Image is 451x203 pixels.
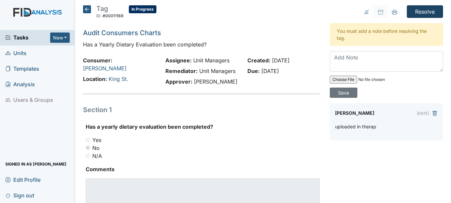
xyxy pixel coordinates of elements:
span: Sign out [5,190,34,200]
label: Has a yearly dietary evaluation been completed? [86,123,213,131]
input: Yes [86,138,90,142]
a: Tasks [5,34,50,41]
button: New [50,33,70,43]
strong: Consumer: [83,57,112,64]
span: In Progress [129,5,156,13]
p: Has a Yearly Dietary Evaluation been completed? [83,40,319,48]
a: [PERSON_NAME] [83,65,127,72]
strong: Remediator: [165,68,198,74]
span: ID: [96,13,102,18]
strong: Due: [247,68,260,74]
strong: Comments [86,165,319,173]
label: Yes [92,136,101,144]
span: [PERSON_NAME] [194,78,237,85]
span: Unit Managers [193,57,229,64]
strong: Approver: [165,78,192,85]
strong: Assignee: [165,57,192,64]
a: King St. [109,76,128,82]
strong: Location: [83,76,107,82]
label: [PERSON_NAME] [335,108,374,118]
span: #00011169 [103,13,124,18]
h1: Section 1 [83,105,319,115]
div: You must add a note before resolving the tag. [330,23,443,46]
span: Templates [5,64,39,74]
span: Analysis [5,79,35,90]
label: N/A [92,152,102,160]
span: Tag [96,5,108,13]
p: uploaded in therap [335,123,376,130]
span: Units [5,48,27,58]
label: No [92,144,100,152]
input: No [86,146,90,150]
small: [DATE] [417,111,429,116]
input: Save [330,88,357,98]
span: Edit Profile [5,174,41,185]
a: Audit Consumers Charts [83,29,161,37]
span: Unit Managers [199,68,235,74]
span: [DATE] [272,57,290,64]
span: Signed in as [PERSON_NAME] [5,159,66,169]
input: Resolve [407,5,443,18]
input: N/A [86,154,90,158]
strong: Created: [247,57,270,64]
span: [DATE] [261,68,279,74]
